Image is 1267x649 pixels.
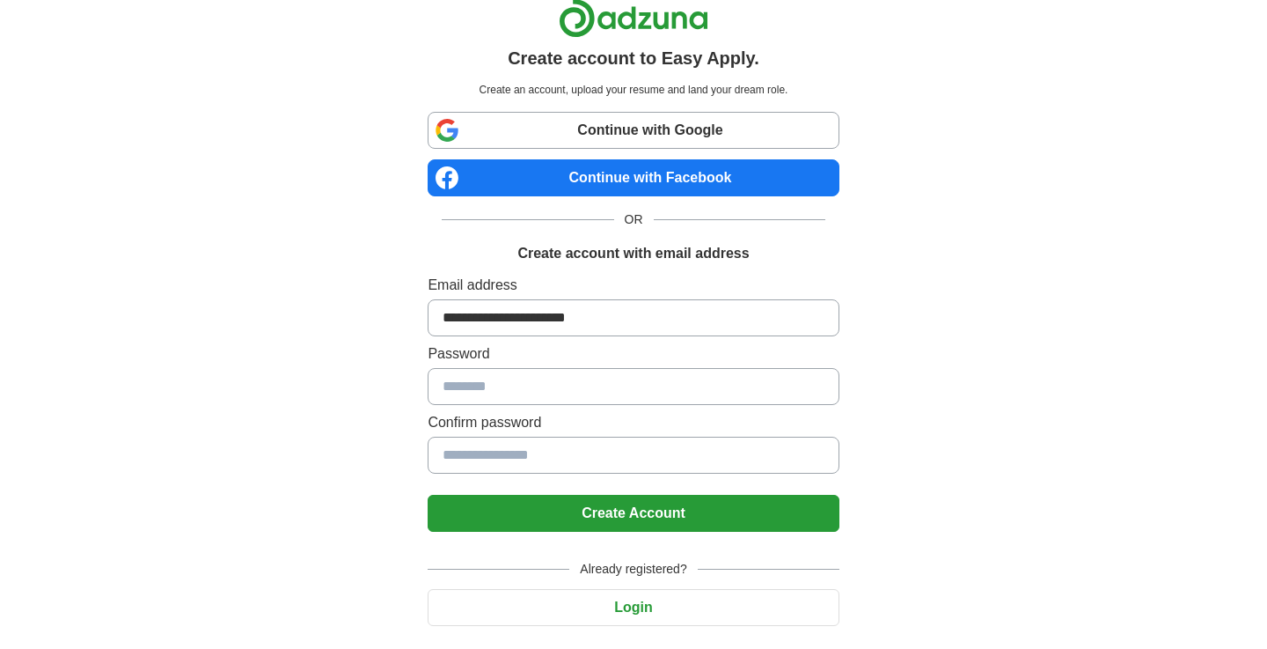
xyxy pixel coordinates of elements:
p: Create an account, upload your resume and land your dream role. [431,82,835,98]
a: Continue with Google [428,112,839,149]
label: Confirm password [428,412,839,433]
button: Login [428,589,839,626]
button: Create Account [428,495,839,532]
a: Login [428,600,839,615]
a: Continue with Facebook [428,159,839,196]
span: Already registered? [569,560,697,579]
h1: Create account with email address [517,243,749,264]
label: Email address [428,275,839,296]
h1: Create account to Easy Apply. [508,45,759,71]
label: Password [428,343,839,365]
span: OR [614,210,654,229]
